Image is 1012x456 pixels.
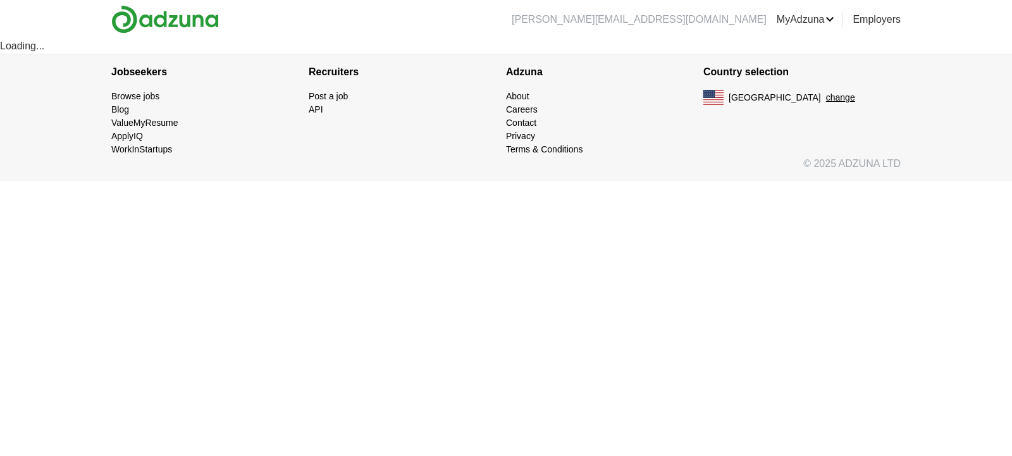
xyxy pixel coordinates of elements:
button: change [826,91,855,104]
a: ValueMyResume [111,118,178,128]
li: [PERSON_NAME][EMAIL_ADDRESS][DOMAIN_NAME] [512,12,767,27]
a: About [506,91,529,101]
a: Blog [111,104,129,114]
a: MyAdzuna [777,12,835,27]
a: Careers [506,104,538,114]
a: Terms & Conditions [506,144,583,154]
div: © 2025 ADZUNA LTD [101,156,911,182]
a: ApplyIQ [111,131,143,141]
img: Adzuna logo [111,5,219,34]
a: WorkInStartups [111,144,172,154]
h4: Country selection [703,54,901,90]
a: Browse jobs [111,91,159,101]
a: Post a job [309,91,348,101]
img: US flag [703,90,724,105]
a: Contact [506,118,536,128]
a: Employers [853,12,901,27]
a: API [309,104,323,114]
a: Privacy [506,131,535,141]
span: [GEOGRAPHIC_DATA] [729,91,821,104]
